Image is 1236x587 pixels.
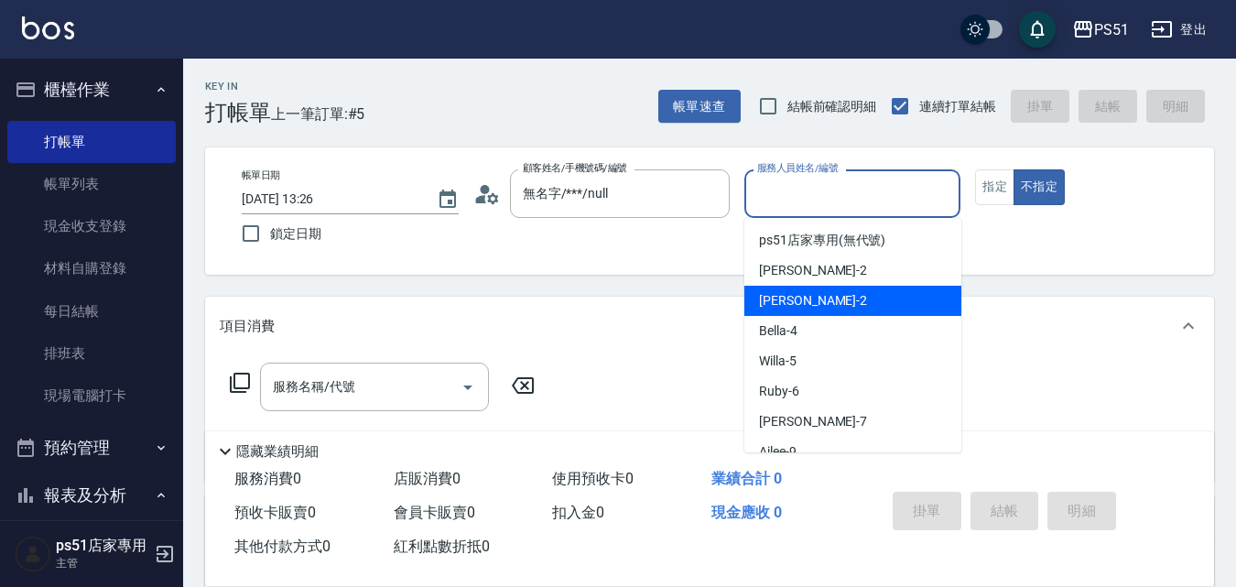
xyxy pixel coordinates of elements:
span: 上一筆訂單:#5 [271,103,365,125]
p: 隱藏業績明細 [236,442,319,462]
span: 連續打單結帳 [919,97,996,116]
button: 不指定 [1014,169,1065,205]
button: Open [453,373,482,402]
a: 排班表 [7,332,176,375]
button: 櫃檯作業 [7,66,176,114]
img: Person [15,536,51,572]
div: 項目消費 [205,297,1214,355]
span: Bella -4 [759,321,797,341]
span: 現金應收 0 [711,504,782,521]
h3: 打帳單 [205,100,271,125]
a: 帳單列表 [7,163,176,205]
span: Ruby -6 [759,382,799,401]
img: Logo [22,16,74,39]
button: 指定 [975,169,1014,205]
span: Willa -5 [759,352,797,371]
a: 每日結帳 [7,290,176,332]
p: 主管 [56,555,149,571]
button: 登出 [1144,13,1214,47]
span: 紅利點數折抵 0 [394,538,490,555]
p: 項目消費 [220,317,275,336]
button: PS51 [1065,11,1136,49]
h2: Key In [205,81,271,92]
span: [PERSON_NAME] -2 [759,261,867,280]
button: save [1019,11,1056,48]
button: 帳單速查 [658,90,741,124]
span: Ailee -9 [759,442,797,462]
span: 結帳前確認明細 [787,97,877,116]
input: YYYY/MM/DD hh:mm [242,184,418,214]
h5: ps51店家專用 [56,537,149,555]
span: 使用預收卡 0 [552,470,634,487]
span: 鎖定日期 [270,224,321,244]
span: 其他付款方式 0 [234,538,331,555]
span: 扣入金 0 [552,504,604,521]
a: 打帳單 [7,121,176,163]
span: 服務消費 0 [234,470,301,487]
span: 預收卡販賣 0 [234,504,316,521]
span: 業績合計 0 [711,470,782,487]
a: 現金收支登錄 [7,205,176,247]
span: 會員卡販賣 0 [394,504,475,521]
span: 店販消費 0 [394,470,461,487]
span: [PERSON_NAME] -2 [759,291,867,310]
button: 報表及分析 [7,472,176,519]
button: Choose date, selected date is 2025-08-22 [426,178,470,222]
div: PS51 [1094,18,1129,41]
label: 服務人員姓名/編號 [757,161,838,175]
label: 顧客姓名/手機號碼/編號 [523,161,627,175]
a: 材料自購登錄 [7,247,176,289]
a: 現場電腦打卡 [7,375,176,417]
span: [PERSON_NAME] -7 [759,412,867,431]
label: 帳單日期 [242,168,280,182]
button: 預約管理 [7,424,176,472]
span: ps51店家專用 (無代號) [759,231,885,250]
